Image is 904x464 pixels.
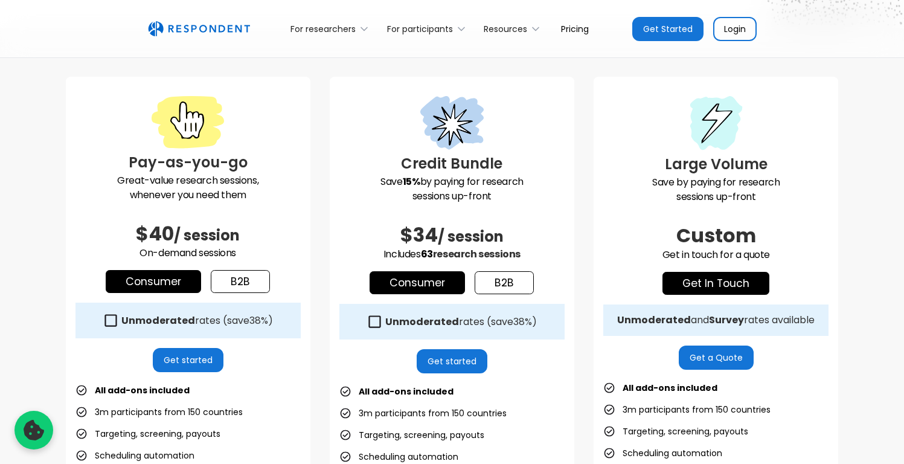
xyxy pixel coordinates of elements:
[290,23,356,35] div: For researchers
[603,248,829,262] p: Get in touch for a quote
[249,314,268,327] span: 38%
[284,14,380,43] div: For researchers
[339,247,565,262] p: Includes
[153,348,223,372] a: Get started
[339,427,484,443] li: Targeting, screening, payouts
[632,17,704,41] a: Get Started
[75,447,194,464] li: Scheduling automation
[551,14,598,43] a: Pricing
[400,221,438,248] span: $34
[75,173,301,202] p: Great-value research sessions, whenever you need them
[603,153,829,175] h3: Large Volume
[679,346,754,370] a: Get a Quote
[623,382,717,394] strong: All add-ons included
[617,314,815,326] div: and rates available
[148,21,250,37] img: Untitled UI logotext
[713,17,757,41] a: Login
[148,21,250,37] a: home
[211,270,270,293] a: b2b
[106,270,201,293] a: Consumer
[709,313,744,327] strong: Survey
[421,247,433,261] span: 63
[513,315,532,329] span: 38%
[380,14,476,43] div: For participants
[121,315,273,327] div: rates (save )
[617,313,691,327] strong: Unmoderated
[477,14,551,43] div: Resources
[75,246,301,260] p: On-demand sessions
[433,247,521,261] span: research sessions
[174,225,240,245] span: / session
[475,271,534,294] a: b2b
[385,315,459,329] strong: Unmoderated
[359,385,454,398] strong: All add-ons included
[603,175,829,204] p: Save by paying for research sessions up-front
[403,175,420,188] strong: 15%
[75,152,301,173] h3: Pay-as-you-go
[662,272,769,295] a: get in touch
[95,384,190,396] strong: All add-ons included
[339,405,507,422] li: 3m participants from 150 countries
[417,349,487,373] a: Get started
[121,314,195,327] strong: Unmoderated
[603,445,722,462] li: Scheduling automation
[75,425,220,442] li: Targeting, screening, payouts
[603,423,748,440] li: Targeting, screening, payouts
[136,220,174,247] span: $40
[438,227,504,246] span: / session
[484,23,527,35] div: Resources
[676,222,756,249] span: Custom
[370,271,465,294] a: Consumer
[603,401,771,418] li: 3m participants from 150 countries
[339,153,565,175] h3: Credit Bundle
[75,404,243,420] li: 3m participants from 150 countries
[339,175,565,204] p: Save by paying for research sessions up-front
[387,23,453,35] div: For participants
[385,316,537,328] div: rates (save )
